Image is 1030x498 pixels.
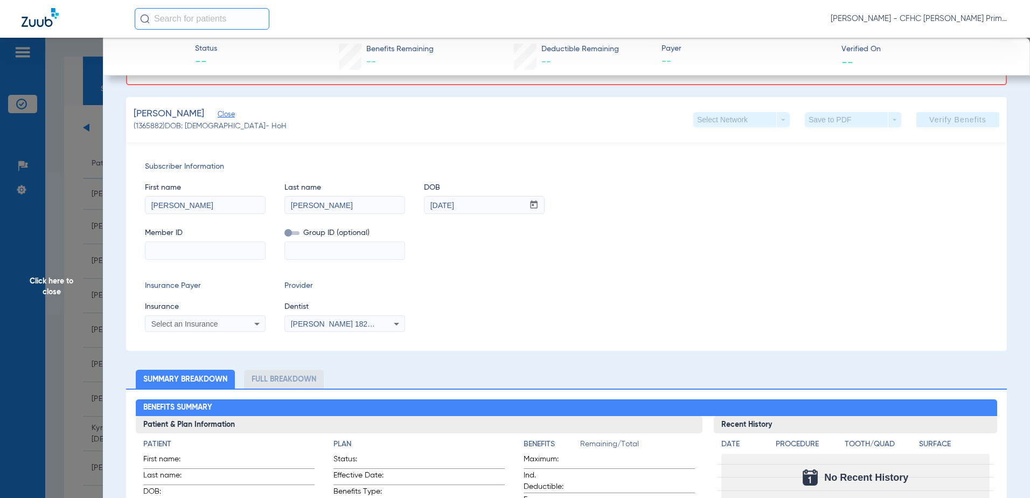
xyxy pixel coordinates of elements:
span: Provider [284,280,405,292]
span: Status [195,43,217,54]
app-breakdown-title: Tooth/Quad [845,439,915,454]
app-breakdown-title: Procedure [776,439,841,454]
span: Member ID [145,227,266,239]
span: Ind. Deductible: [524,470,576,493]
h4: Date [721,439,767,450]
span: First name: [143,454,196,468]
span: [PERSON_NAME] - CFHC [PERSON_NAME] Primary Care Dental [831,13,1008,24]
h4: Patient [143,439,315,450]
span: -- [662,55,832,68]
span: Payer [662,43,832,54]
span: Last name: [143,470,196,485]
app-breakdown-title: Benefits [524,439,580,454]
img: Zuub Logo [22,8,59,27]
h3: Patient & Plan Information [136,416,703,433]
img: Search Icon [140,14,150,24]
span: -- [541,57,551,67]
span: Select an Insurance [151,320,218,328]
span: [PERSON_NAME] [134,107,204,121]
span: Status: [333,454,386,468]
span: (1365882) DOB: [DEMOGRAPHIC_DATA] - HoH [134,121,287,132]
span: Insurance [145,301,266,313]
span: No Recent History [824,472,908,483]
span: [PERSON_NAME] 1821650375 [291,320,397,328]
span: Effective Date: [333,470,386,485]
h4: Benefits [524,439,580,450]
app-breakdown-title: Surface [919,439,990,454]
button: Open calendar [524,197,545,214]
li: Summary Breakdown [136,370,235,389]
input: Search for patients [135,8,269,30]
iframe: Chat Widget [976,446,1030,498]
app-breakdown-title: Date [721,439,767,454]
span: Deductible Remaining [541,44,619,55]
span: First name [145,182,266,193]
h4: Tooth/Quad [845,439,915,450]
span: Group ID (optional) [284,227,405,239]
span: -- [195,55,217,70]
span: Maximum: [524,454,576,468]
h4: Procedure [776,439,841,450]
span: Benefits Remaining [366,44,434,55]
h4: Surface [919,439,990,450]
span: Insurance Payer [145,280,266,292]
span: Remaining/Total [580,439,695,454]
h4: Plan [333,439,505,450]
span: -- [841,56,853,67]
li: Full Breakdown [244,370,324,389]
span: Verified On [841,44,1012,55]
span: DOB [424,182,545,193]
span: Last name [284,182,405,193]
span: Subscriber Information [145,161,988,172]
span: Dentist [284,301,405,313]
h2: Benefits Summary [136,399,998,417]
h3: Recent History [714,416,997,433]
span: -- [366,57,376,67]
img: Calendar [803,469,818,486]
span: Close [218,110,227,121]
